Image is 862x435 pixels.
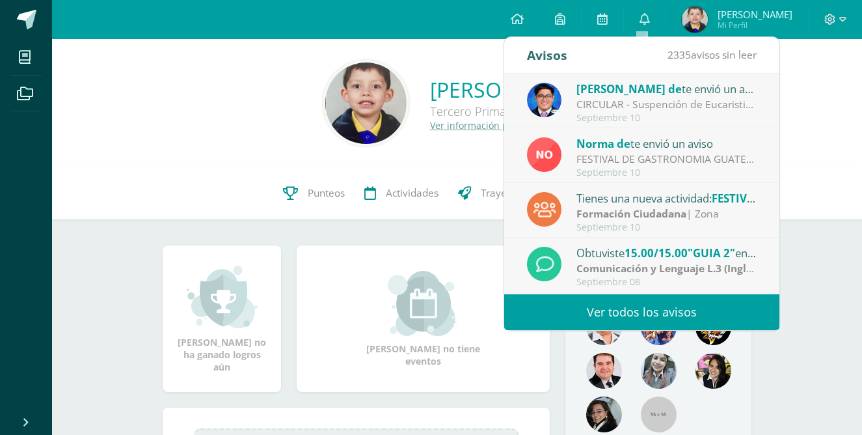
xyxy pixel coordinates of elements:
img: achievement_small.png [187,264,258,330]
span: "GUIA 2" [688,246,735,260]
span: Trayectoria [481,186,533,200]
a: Actividades [355,167,448,219]
strong: Formación Ciudadana [576,206,686,221]
span: avisos sin leer [667,48,757,62]
div: Obtuviste en [576,244,757,261]
div: Septiembre 08 [576,277,757,288]
img: 55x55 [641,397,677,432]
span: Mi Perfil [718,20,792,31]
img: 038ac9c5e6207f3bea702a86cda391b3.png [527,83,561,117]
div: | Zona [576,261,757,276]
strong: Comunicación y Lenguaje L.3 (Inglés y Laboratorio) [576,261,832,275]
a: [PERSON_NAME] [430,76,592,104]
div: te envió un aviso [576,135,757,152]
img: event_small.png [388,271,459,336]
span: 2335 [667,48,691,62]
a: Ver todos los avisos [504,294,779,330]
span: Punteos [308,186,345,200]
div: [PERSON_NAME] no ha ganado logros aún [176,264,268,373]
img: 79570d67cb4e5015f1d97fde0ec62c05.png [586,353,622,389]
div: [PERSON_NAME] no tiene eventos [358,271,489,367]
span: [PERSON_NAME] de [576,81,682,96]
a: Ver información personal... [430,119,548,132]
div: CIRCULAR - Suspención de Eucaristia Dominica III ° Primaria.: Saludos estimados Padres de Familia... [576,97,757,112]
div: Avisos [527,37,567,73]
div: Septiembre 10 [576,222,757,233]
img: 62c233b24bd104410302cdef3faad317.png [527,137,561,172]
a: Trayectoria [448,167,543,219]
span: Norma de [576,136,630,151]
img: ddcb7e3f3dd5693f9a3e043a79a89297.png [695,353,731,389]
span: 15.00/15.00 [625,246,688,260]
div: Septiembre 10 [576,167,757,178]
div: Tienes una nueva actividad: [576,189,757,206]
img: 3e8d8e8109d0a8be36381d613650b0e2.png [325,63,407,144]
span: Actividades [386,186,438,200]
a: Punteos [273,167,355,219]
div: Septiembre 10 [576,113,757,124]
img: 45bd7986b8947ad7e5894cbc9b781108.png [641,353,677,389]
img: 6377130e5e35d8d0020f001f75faf696.png [586,397,622,432]
span: [PERSON_NAME] [718,8,792,21]
div: | Zona [576,206,757,221]
div: FESTIVAL DE GASTRONOMIA GUATEMALTECA: FESTIVAL DE GASTRONOMÍA GUATEMALTECA [576,152,757,167]
div: Tercero Primaria Inicial B [430,104,592,119]
div: te envió un aviso [576,80,757,97]
img: ff957caf322a95758d9413ee7a1c7f20.png [682,7,708,33]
